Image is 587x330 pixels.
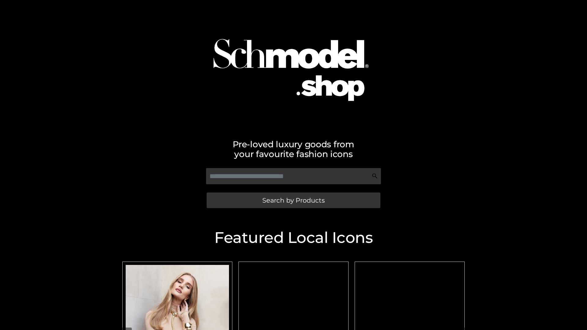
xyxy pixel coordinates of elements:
h2: Pre-loved luxury goods from your favourite fashion icons [119,139,468,159]
span: Search by Products [262,197,325,204]
img: Search Icon [372,173,378,179]
h2: Featured Local Icons​ [119,230,468,245]
a: Search by Products [207,193,380,208]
